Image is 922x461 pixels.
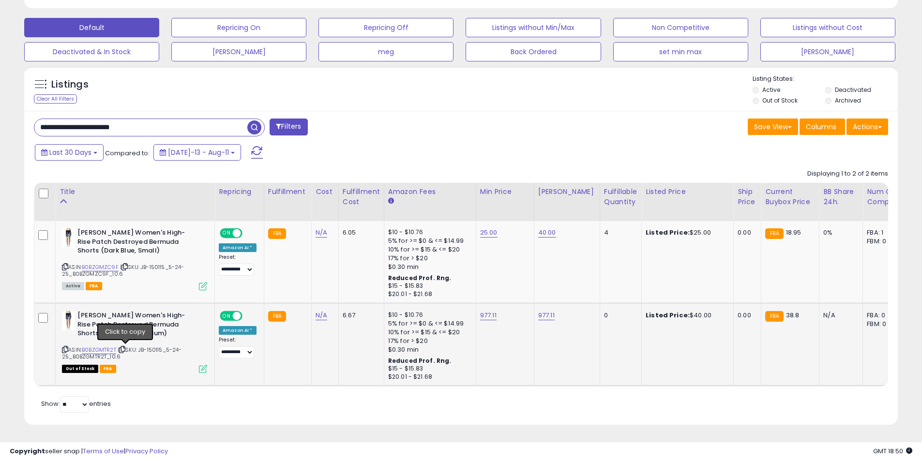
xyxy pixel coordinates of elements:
[268,228,286,239] small: FBA
[62,346,182,360] span: | SKU: JB-150115_5-24-25_B0BZGMTR2T_10.6
[613,42,748,61] button: set min max
[646,311,726,320] div: $40.00
[835,96,861,104] label: Archived
[62,228,75,248] img: 31Y9NV94CAL._SL40_.jpg
[823,187,859,207] div: BB Share 24h.
[538,187,596,197] div: [PERSON_NAME]
[82,346,116,354] a: B0BZGMTR2T
[343,187,380,207] div: Fulfillment Cost
[613,18,748,37] button: Non Competitive
[77,228,195,258] b: [PERSON_NAME] Women's High-Rise Patch Destroyed Bermuda Shorts (Dark Blue, Small)
[388,187,472,197] div: Amazon Fees
[171,18,306,37] button: Repricing On
[466,18,601,37] button: Listings without Min/Max
[268,187,307,197] div: Fulfillment
[765,228,783,239] small: FBA
[86,282,102,290] span: FBA
[738,187,757,207] div: Ship Price
[867,187,902,207] div: Num of Comp.
[62,311,75,330] img: 31Y9NV94CAL._SL40_.jpg
[786,311,800,320] span: 38.8
[646,187,729,197] div: Listed Price
[760,42,895,61] button: [PERSON_NAME]
[646,311,690,320] b: Listed Price:
[343,311,377,320] div: 6.67
[62,263,184,278] span: | SKU: JB-150115_5-24-25_B0BZGMZC9F_10.6
[480,311,497,320] a: 977.11
[388,319,469,328] div: 5% for >= $0 & <= $14.99
[153,144,241,161] button: [DATE]-13 - Aug-11
[823,228,855,237] div: 0%
[105,149,150,158] span: Compared to:
[800,119,845,135] button: Columns
[316,187,334,197] div: Cost
[24,18,159,37] button: Default
[388,274,452,282] b: Reduced Prof. Rng.
[35,144,104,161] button: Last 30 Days
[316,228,327,238] a: N/A
[480,187,530,197] div: Min Price
[388,311,469,319] div: $10 - $10.76
[388,290,469,298] div: $20.01 - $21.68
[867,320,899,328] div: FBM: 0
[388,263,469,271] div: $0.30 min
[34,94,77,104] div: Clear All Filters
[388,365,469,373] div: $15 - $15.83
[83,446,124,456] a: Terms of Use
[806,122,836,132] span: Columns
[807,169,888,178] div: Displaying 1 to 2 of 2 items
[466,42,601,61] button: Back Ordered
[10,446,45,456] strong: Copyright
[100,365,116,373] span: FBA
[219,326,257,335] div: Amazon AI *
[760,18,895,37] button: Listings without Cost
[762,96,798,104] label: Out of Stock
[646,228,690,237] b: Listed Price:
[765,187,815,207] div: Current Buybox Price
[867,311,899,320] div: FBA: 0
[219,337,257,358] div: Preset:
[125,446,168,456] a: Privacy Policy
[867,237,899,246] div: FBM: 0
[846,119,888,135] button: Actions
[24,42,159,61] button: Deactivated & In Stock
[748,119,798,135] button: Save View
[388,337,469,345] div: 17% for > $20
[62,365,98,373] span: All listings that are currently out of stock and unavailable for purchase on Amazon
[219,254,257,276] div: Preset:
[738,311,754,320] div: 0.00
[765,311,783,322] small: FBA
[646,228,726,237] div: $25.00
[388,357,452,365] b: Reduced Prof. Rng.
[388,345,469,354] div: $0.30 min
[538,228,556,238] a: 40.00
[388,228,469,237] div: $10 - $10.76
[49,148,91,157] span: Last 30 Days
[835,86,871,94] label: Deactivated
[77,311,195,341] b: [PERSON_NAME] Women's High-Rise Patch Destroyed Bermuda Shorts (Dark Blue, Medium)
[62,282,84,290] span: All listings currently available for purchase on Amazon
[221,229,233,238] span: ON
[738,228,754,237] div: 0.00
[41,399,111,408] span: Show: entries
[388,373,469,381] div: $20.01 - $21.68
[316,311,327,320] a: N/A
[270,119,307,135] button: Filters
[480,228,498,238] a: 25.00
[168,148,229,157] span: [DATE]-13 - Aug-11
[10,447,168,456] div: seller snap | |
[604,311,634,320] div: 0
[241,229,257,238] span: OFF
[62,228,207,289] div: ASIN:
[171,42,306,61] button: [PERSON_NAME]
[786,228,801,237] span: 18.95
[241,312,257,320] span: OFF
[318,42,453,61] button: meg
[867,228,899,237] div: FBA: 1
[388,237,469,245] div: 5% for >= $0 & <= $14.99
[823,311,855,320] div: N/A
[762,86,780,94] label: Active
[219,187,260,197] div: Repricing
[268,311,286,322] small: FBA
[604,228,634,237] div: 4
